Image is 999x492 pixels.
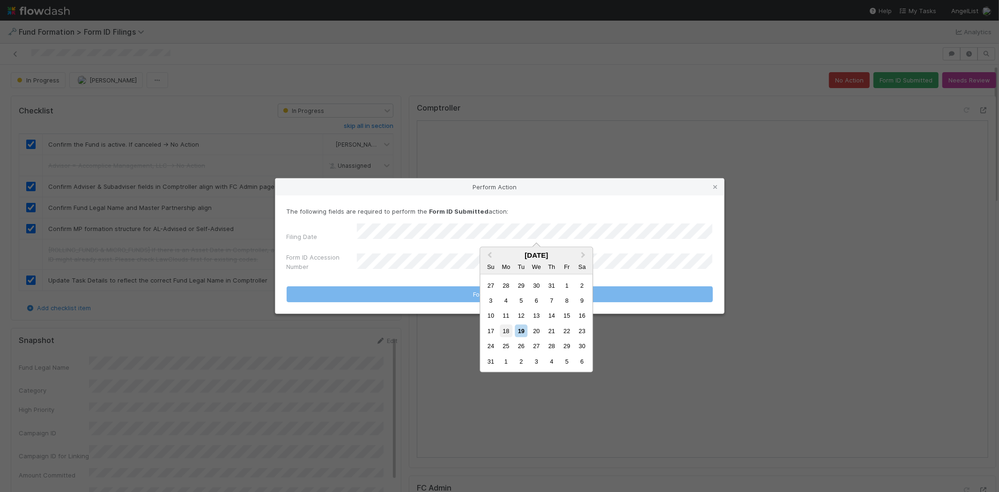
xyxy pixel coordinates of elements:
[576,294,588,307] div: Choose Saturday, August 9th, 2025
[545,279,558,291] div: Choose Thursday, July 31st, 2025
[515,279,527,291] div: Choose Tuesday, July 29th, 2025
[545,309,558,322] div: Choose Thursday, August 14th, 2025
[500,309,512,322] div: Choose Monday, August 11th, 2025
[515,355,527,368] div: Choose Tuesday, September 2nd, 2025
[545,260,558,273] div: Thursday
[530,309,543,322] div: Choose Wednesday, August 13th, 2025
[287,286,713,302] button: Form ID Submitted
[500,260,512,273] div: Monday
[561,260,573,273] div: Friday
[576,279,588,291] div: Choose Saturday, August 2nd, 2025
[515,294,527,307] div: Choose Tuesday, August 5th, 2025
[530,340,543,352] div: Choose Wednesday, August 27th, 2025
[500,340,512,352] div: Choose Monday, August 25th, 2025
[561,340,573,352] div: Choose Friday, August 29th, 2025
[484,325,497,337] div: Choose Sunday, August 17th, 2025
[515,260,527,273] div: Tuesday
[576,340,588,352] div: Choose Saturday, August 30th, 2025
[484,294,497,307] div: Choose Sunday, August 3rd, 2025
[483,278,590,369] div: Month August, 2025
[576,309,588,322] div: Choose Saturday, August 16th, 2025
[484,340,497,352] div: Choose Sunday, August 24th, 2025
[545,340,558,352] div: Choose Thursday, August 28th, 2025
[480,247,593,373] div: Choose Date
[530,260,543,273] div: Wednesday
[530,294,543,307] div: Choose Wednesday, August 6th, 2025
[500,279,512,291] div: Choose Monday, July 28th, 2025
[515,309,527,322] div: Choose Tuesday, August 12th, 2025
[515,340,527,352] div: Choose Tuesday, August 26th, 2025
[530,279,543,291] div: Choose Wednesday, July 30th, 2025
[545,325,558,337] div: Choose Thursday, August 21st, 2025
[561,355,573,368] div: Choose Friday, September 5th, 2025
[576,355,588,368] div: Choose Saturday, September 6th, 2025
[530,325,543,337] div: Choose Wednesday, August 20th, 2025
[500,294,512,307] div: Choose Monday, August 4th, 2025
[480,251,592,259] div: [DATE]
[484,260,497,273] div: Sunday
[515,325,527,337] div: Choose Tuesday, August 19th, 2025
[561,309,573,322] div: Choose Friday, August 15th, 2025
[561,325,573,337] div: Choose Friday, August 22nd, 2025
[545,355,558,368] div: Choose Thursday, September 4th, 2025
[275,179,724,195] div: Perform Action
[576,325,588,337] div: Choose Saturday, August 23rd, 2025
[484,355,497,368] div: Choose Sunday, August 31st, 2025
[287,232,318,241] label: Filing Date
[484,309,497,322] div: Choose Sunday, August 10th, 2025
[481,248,496,263] button: Previous Month
[561,294,573,307] div: Choose Friday, August 8th, 2025
[287,207,713,216] p: The following fields are required to perform the action:
[429,208,489,215] strong: Form ID Submitted
[484,279,497,291] div: Choose Sunday, July 27th, 2025
[530,355,543,368] div: Choose Wednesday, September 3rd, 2025
[500,355,512,368] div: Choose Monday, September 1st, 2025
[577,248,592,263] button: Next Month
[576,260,588,273] div: Saturday
[561,279,573,291] div: Choose Friday, August 1st, 2025
[287,253,357,271] label: Form ID Accession Number
[500,325,512,337] div: Choose Monday, August 18th, 2025
[545,294,558,307] div: Choose Thursday, August 7th, 2025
